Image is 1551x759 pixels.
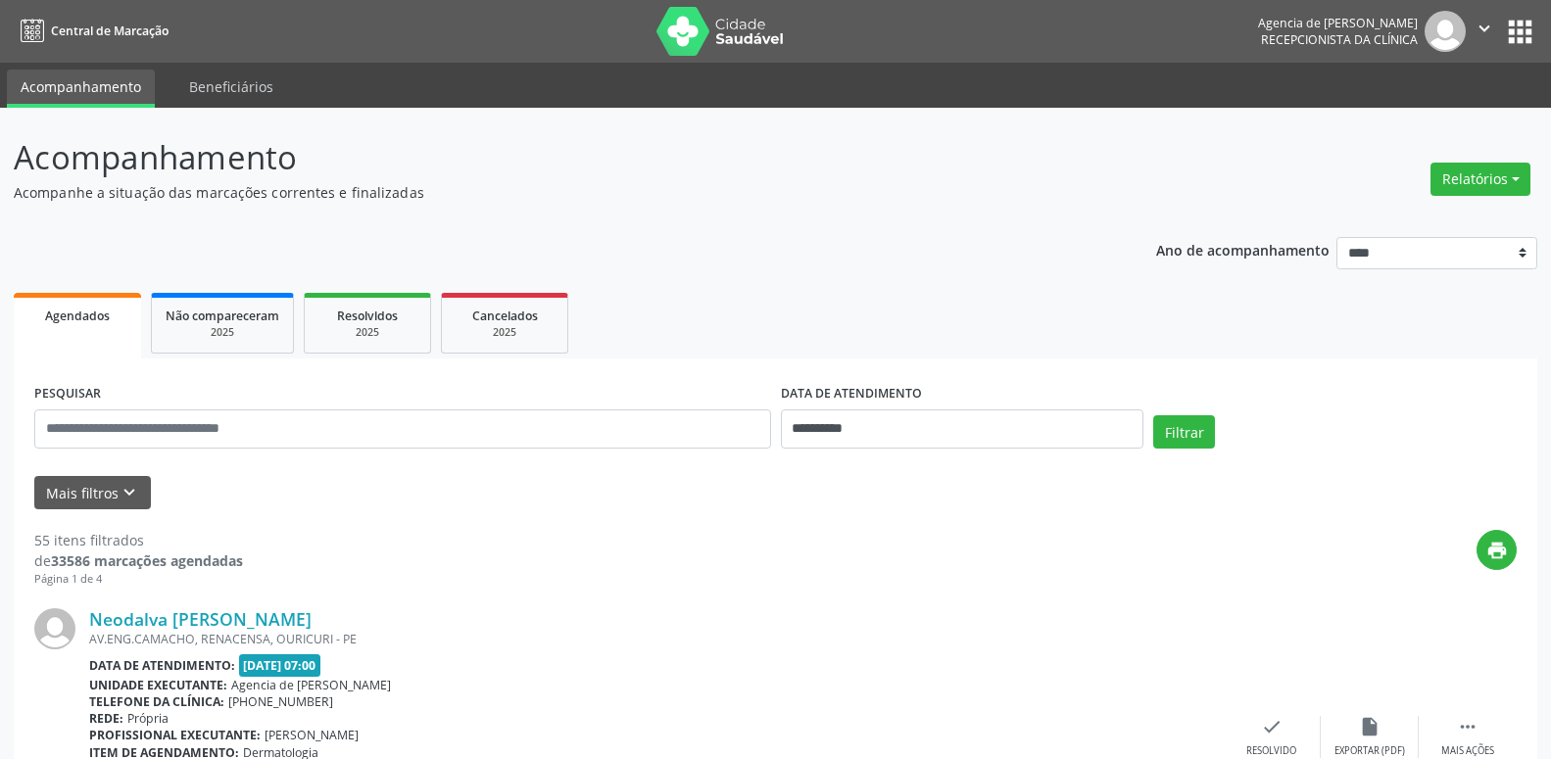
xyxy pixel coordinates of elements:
label: DATA DE ATENDIMENTO [781,379,922,409]
div: 2025 [456,325,554,340]
button: Mais filtroskeyboard_arrow_down [34,476,151,510]
b: Data de atendimento: [89,657,235,674]
div: Exportar (PDF) [1334,744,1405,758]
a: Beneficiários [175,70,287,104]
i: print [1486,540,1508,561]
span: [PHONE_NUMBER] [228,693,333,710]
a: Neodalva [PERSON_NAME] [89,608,312,630]
img: img [34,608,75,649]
b: Profissional executante: [89,727,261,743]
img: img [1425,11,1466,52]
b: Unidade executante: [89,677,227,693]
i: insert_drive_file [1359,716,1381,737]
div: 55 itens filtrados [34,530,243,550]
span: Agendados [45,308,110,324]
span: Cancelados [472,308,538,324]
span: [PERSON_NAME] [265,727,359,743]
p: Acompanhe a situação das marcações correntes e finalizadas [14,182,1081,203]
div: Resolvido [1246,744,1296,758]
span: Própria [127,710,169,727]
span: Central de Marcação [51,23,169,39]
p: Ano de acompanhamento [1156,237,1330,261]
label: PESQUISAR [34,379,101,409]
i:  [1457,716,1478,737]
b: Telefone da clínica: [89,693,224,710]
div: Mais ações [1441,744,1494,758]
i:  [1474,18,1495,39]
a: Central de Marcação [14,15,169,47]
button: apps [1503,15,1537,49]
span: Resolvidos [337,308,398,324]
span: Não compareceram [166,308,279,324]
b: Rede: [89,710,123,727]
button: Filtrar [1153,415,1215,449]
button: Relatórios [1430,163,1530,196]
button: print [1477,530,1517,570]
a: Acompanhamento [7,70,155,108]
div: AV.ENG.CAMACHO, RENACENSA, OURICURI - PE [89,631,1223,647]
span: Recepcionista da clínica [1261,31,1418,48]
span: Agencia de [PERSON_NAME] [231,677,391,693]
p: Acompanhamento [14,133,1081,182]
button:  [1466,11,1503,52]
span: [DATE] 07:00 [239,654,321,677]
div: 2025 [166,325,279,340]
strong: 33586 marcações agendadas [51,551,243,570]
div: de [34,550,243,571]
div: 2025 [318,325,416,340]
i: check [1261,716,1283,737]
div: Página 1 de 4 [34,571,243,588]
i: keyboard_arrow_down [119,482,140,503]
div: Agencia de [PERSON_NAME] [1258,15,1418,31]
